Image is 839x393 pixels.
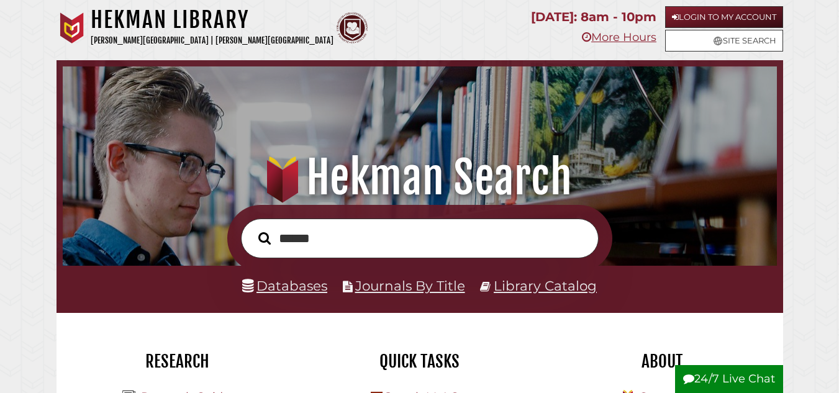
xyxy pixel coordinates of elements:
[252,228,277,248] button: Search
[494,278,597,294] a: Library Catalog
[57,12,88,43] img: Calvin University
[91,6,333,34] h1: Hekman Library
[550,351,774,372] h2: About
[308,351,532,372] h2: Quick Tasks
[66,351,289,372] h2: Research
[258,232,271,245] i: Search
[75,150,764,205] h1: Hekman Search
[582,30,656,44] a: More Hours
[665,30,783,52] a: Site Search
[355,278,465,294] a: Journals By Title
[91,34,333,48] p: [PERSON_NAME][GEOGRAPHIC_DATA] | [PERSON_NAME][GEOGRAPHIC_DATA]
[665,6,783,28] a: Login to My Account
[242,278,327,294] a: Databases
[337,12,368,43] img: Calvin Theological Seminary
[531,6,656,28] p: [DATE]: 8am - 10pm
